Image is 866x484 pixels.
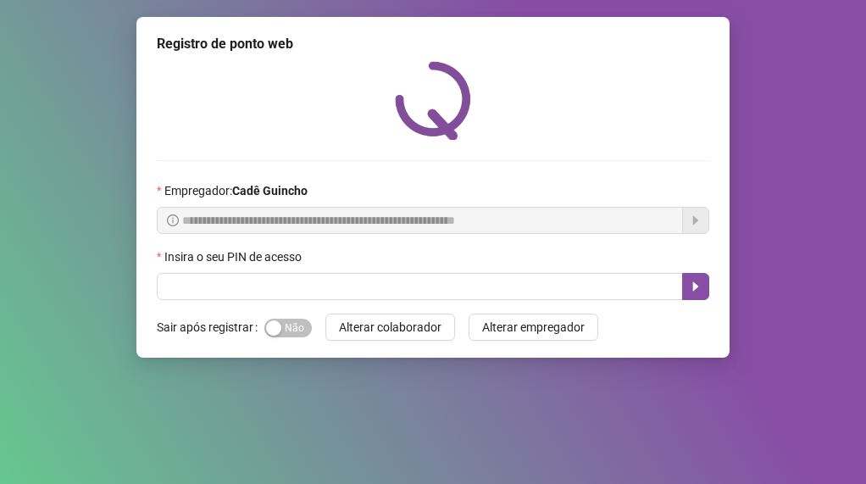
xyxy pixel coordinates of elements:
[157,314,264,341] label: Sair após registrar
[232,184,308,197] strong: Cadê Guincho
[164,181,308,200] span: Empregador :
[482,318,585,337] span: Alterar empregador
[689,280,702,293] span: caret-right
[339,318,441,337] span: Alterar colaborador
[469,314,598,341] button: Alterar empregador
[157,34,709,54] div: Registro de ponto web
[395,61,471,140] img: QRPoint
[167,214,179,226] span: info-circle
[325,314,455,341] button: Alterar colaborador
[157,248,313,266] label: Insira o seu PIN de acesso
